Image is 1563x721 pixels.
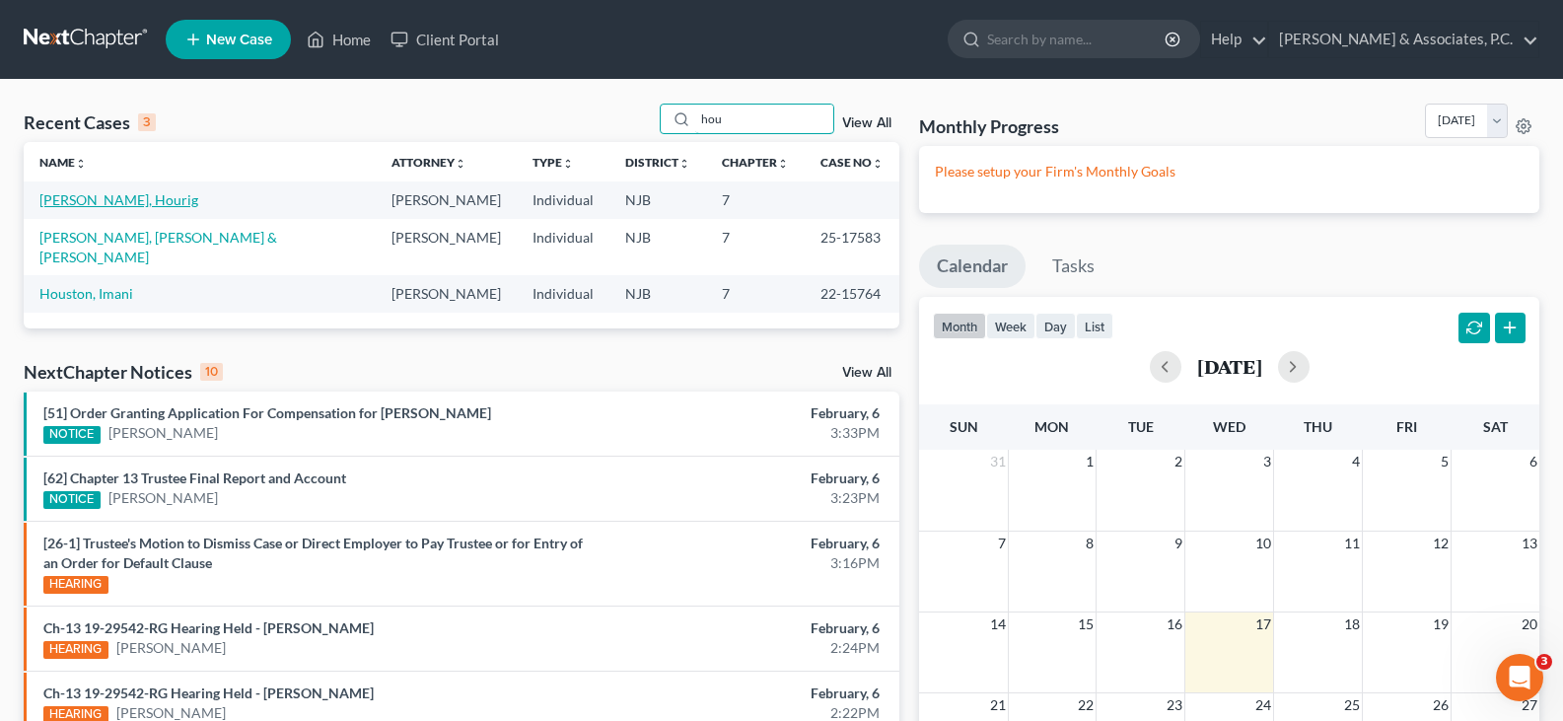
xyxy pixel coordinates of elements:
[706,181,805,218] td: 7
[805,219,899,275] td: 25-17583
[43,685,374,701] a: Ch-13 19-29542-RG Hearing Held - [PERSON_NAME]
[1172,532,1184,555] span: 9
[297,22,381,57] a: Home
[625,155,690,170] a: Districtunfold_more
[1342,613,1362,636] span: 18
[39,191,198,208] a: [PERSON_NAME], Hourig
[988,693,1008,717] span: 21
[381,22,509,57] a: Client Portal
[1213,418,1245,435] span: Wed
[1496,654,1543,701] iframe: Intercom live chat
[200,363,223,381] div: 10
[614,403,880,423] div: February, 6
[1527,450,1539,473] span: 6
[777,158,789,170] i: unfold_more
[1439,450,1451,473] span: 5
[609,219,706,275] td: NJB
[562,158,574,170] i: unfold_more
[1261,450,1273,473] span: 3
[138,113,156,131] div: 3
[609,275,706,312] td: NJB
[1165,693,1184,717] span: 23
[695,105,833,133] input: Search by name...
[517,219,609,275] td: Individual
[1201,22,1267,57] a: Help
[614,488,880,508] div: 3:23PM
[1172,450,1184,473] span: 2
[533,155,574,170] a: Typeunfold_more
[108,488,218,508] a: [PERSON_NAME]
[391,155,466,170] a: Attorneyunfold_more
[376,219,517,275] td: [PERSON_NAME]
[43,535,583,571] a: [26-1] Trustee's Motion to Dismiss Case or Direct Employer to Pay Trustee or for Entry of an Orde...
[706,275,805,312] td: 7
[614,423,880,443] div: 3:33PM
[1253,693,1273,717] span: 24
[722,155,789,170] a: Chapterunfold_more
[987,21,1168,57] input: Search by name...
[43,469,346,486] a: [62] Chapter 13 Trustee Final Report and Account
[24,360,223,384] div: NextChapter Notices
[614,684,880,703] div: February, 6
[108,423,218,443] a: [PERSON_NAME]
[614,618,880,638] div: February, 6
[678,158,690,170] i: unfold_more
[919,114,1059,138] h3: Monthly Progress
[1396,418,1417,435] span: Fri
[39,229,277,265] a: [PERSON_NAME], [PERSON_NAME] & [PERSON_NAME]
[1269,22,1538,57] a: [PERSON_NAME] & Associates, P.C.
[455,158,466,170] i: unfold_more
[614,534,880,553] div: February, 6
[39,155,87,170] a: Nameunfold_more
[1197,356,1262,377] h2: [DATE]
[1034,245,1112,288] a: Tasks
[1076,613,1096,636] span: 15
[1520,613,1539,636] span: 20
[1084,450,1096,473] span: 1
[1304,418,1332,435] span: Thu
[820,155,884,170] a: Case Nounfold_more
[919,245,1026,288] a: Calendar
[376,181,517,218] td: [PERSON_NAME]
[842,116,891,130] a: View All
[842,366,891,380] a: View All
[43,576,108,594] div: HEARING
[1520,532,1539,555] span: 13
[1431,532,1451,555] span: 12
[43,491,101,509] div: NOTICE
[43,404,491,421] a: [51] Order Granting Application For Compensation for [PERSON_NAME]
[1034,418,1069,435] span: Mon
[1536,654,1552,670] span: 3
[609,181,706,218] td: NJB
[614,638,880,658] div: 2:24PM
[116,638,226,658] a: [PERSON_NAME]
[1350,450,1362,473] span: 4
[1035,313,1076,339] button: day
[376,275,517,312] td: [PERSON_NAME]
[988,450,1008,473] span: 31
[517,275,609,312] td: Individual
[206,33,272,47] span: New Case
[996,532,1008,555] span: 7
[1431,613,1451,636] span: 19
[706,219,805,275] td: 7
[614,469,880,488] div: February, 6
[517,181,609,218] td: Individual
[872,158,884,170] i: unfold_more
[988,613,1008,636] span: 14
[39,285,133,302] a: Houston, Imani
[1165,613,1184,636] span: 16
[1253,613,1273,636] span: 17
[950,418,978,435] span: Sun
[986,313,1035,339] button: week
[75,158,87,170] i: unfold_more
[1520,693,1539,717] span: 27
[805,275,899,312] td: 22-15764
[1342,693,1362,717] span: 25
[1084,532,1096,555] span: 8
[1076,693,1096,717] span: 22
[1483,418,1508,435] span: Sat
[43,641,108,659] div: HEARING
[935,162,1524,181] p: Please setup your Firm's Monthly Goals
[43,426,101,444] div: NOTICE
